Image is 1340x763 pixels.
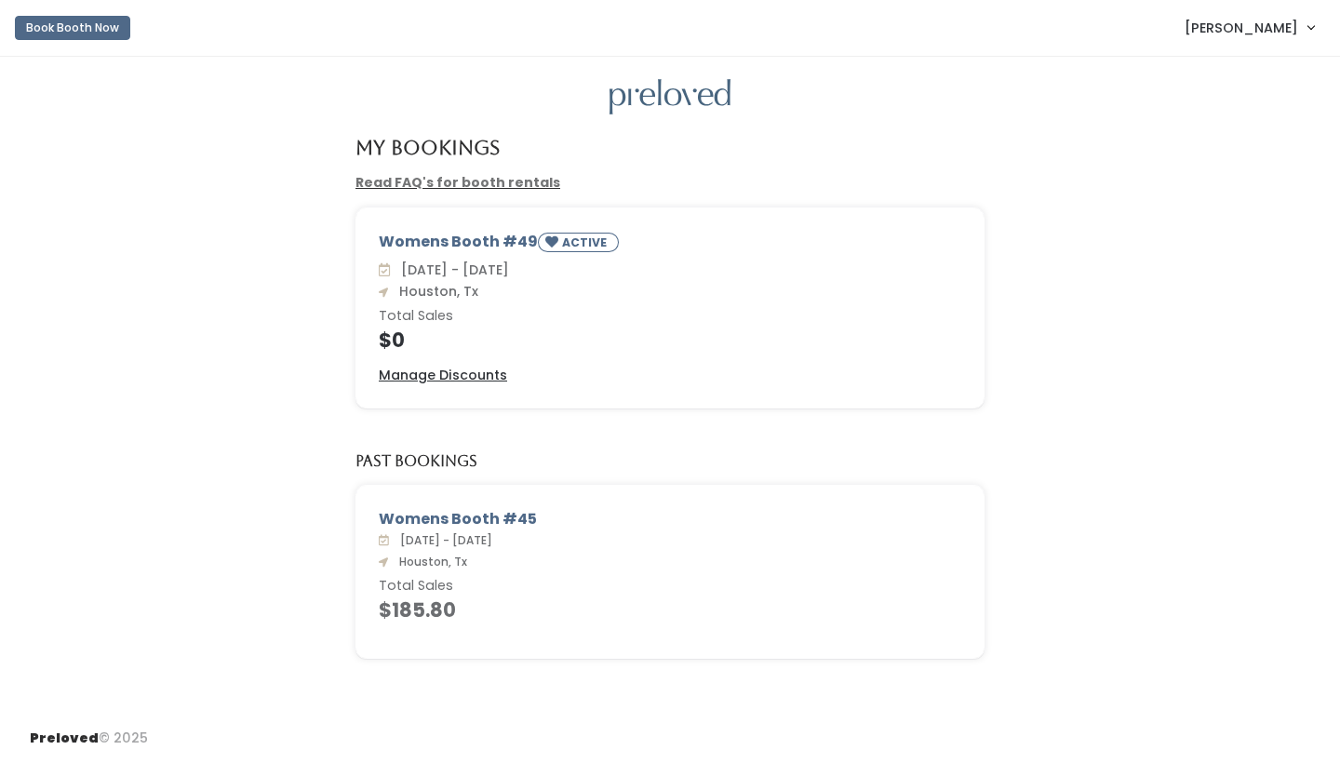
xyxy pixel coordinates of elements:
[394,261,509,279] span: [DATE] - [DATE]
[15,16,130,40] button: Book Booth Now
[379,579,961,594] h6: Total Sales
[1185,18,1298,38] span: [PERSON_NAME]
[379,366,507,385] a: Manage Discounts
[15,7,130,48] a: Book Booth Now
[379,599,961,621] h4: $185.80
[392,282,478,301] span: Houston, Tx
[379,309,961,324] h6: Total Sales
[30,714,148,748] div: © 2025
[355,453,477,470] h5: Past Bookings
[379,508,961,530] div: Womens Booth #45
[355,173,560,192] a: Read FAQ's for booth rentals
[392,554,467,569] span: Houston, Tx
[393,532,492,548] span: [DATE] - [DATE]
[562,234,610,250] small: ACTIVE
[610,79,730,115] img: preloved logo
[379,366,507,384] u: Manage Discounts
[379,231,961,260] div: Womens Booth #49
[1166,7,1333,47] a: [PERSON_NAME]
[379,329,961,351] h4: $0
[355,137,500,158] h4: My Bookings
[30,729,99,747] span: Preloved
